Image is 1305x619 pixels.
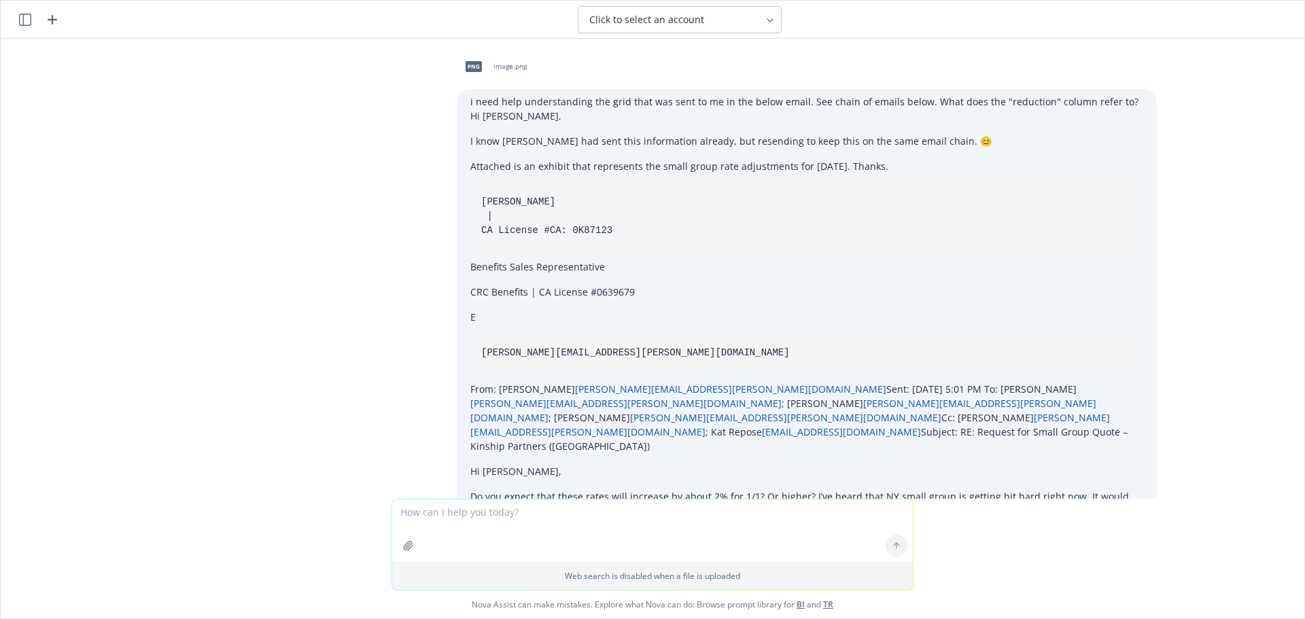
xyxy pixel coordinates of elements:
p: Attached is an exhibit that represents the small group rate adjustments for [DATE]. Thanks. [470,159,1143,173]
code: [PERSON_NAME][EMAIL_ADDRESS][PERSON_NAME][DOMAIN_NAME] [481,347,790,358]
span: Nova Assist can make mistakes. Explore what Nova can do: Browse prompt library for and [6,590,1299,618]
span: image.png [493,62,527,71]
p: Hi [PERSON_NAME], [470,464,1143,478]
p: CRC Benefits | CA License #0639679 [470,285,1143,299]
a: BI [797,599,805,610]
p: E [470,310,1143,324]
p: Benefits Sales Representative [470,260,1143,274]
span: png [466,61,482,71]
a: [PERSON_NAME][EMAIL_ADDRESS][PERSON_NAME][DOMAIN_NAME] [575,383,886,395]
div: pngimage.png [457,50,529,84]
p: I know [PERSON_NAME] had sent this information already, but resending to keep this on the same em... [470,134,1143,148]
a: [EMAIL_ADDRESS][DOMAIN_NAME] [762,425,921,438]
a: [PERSON_NAME][EMAIL_ADDRESS][PERSON_NAME][DOMAIN_NAME] [630,411,941,424]
p: Do you expect that these rates will increase by about 2% for 1/1? Or higher? I’ve heard that NY s... [470,489,1143,518]
code: [PERSON_NAME] | CA License #CA: 0K87123 [481,196,612,236]
button: Click to select an account [578,6,782,33]
p: From: [PERSON_NAME] Sent: [DATE] 5:01 PM To: [PERSON_NAME] ; [PERSON_NAME] ; [PERSON_NAME] Cc: [P... [470,382,1143,453]
p: Web search is disabled when a file is uploaded [400,570,905,582]
a: TR [823,599,833,610]
span: Click to select an account [589,13,704,26]
a: [PERSON_NAME][EMAIL_ADDRESS][PERSON_NAME][DOMAIN_NAME] [470,397,782,410]
p: i need help understanding the grid that was sent to me in the below email. See chain of emails be... [470,94,1143,123]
